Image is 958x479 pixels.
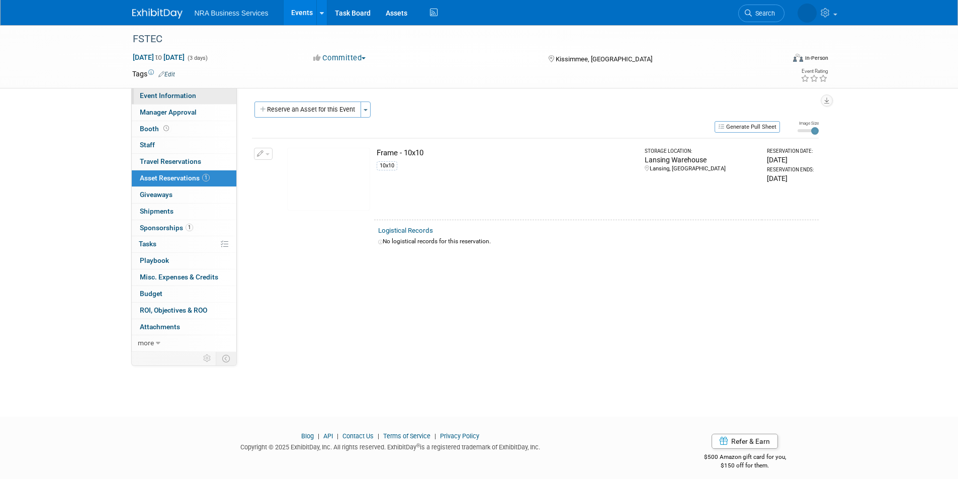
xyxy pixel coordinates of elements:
[440,432,479,440] a: Privacy Policy
[315,432,322,440] span: |
[378,237,815,246] div: No logistical records for this reservation.
[132,319,236,335] a: Attachments
[310,53,370,63] button: Committed
[140,207,173,215] span: Shipments
[132,236,236,252] a: Tasks
[132,253,236,269] a: Playbook
[132,204,236,220] a: Shipments
[801,69,828,74] div: Event Rating
[140,224,193,232] span: Sponsorships
[195,9,269,17] span: NRA Business Services
[216,352,236,365] td: Toggle Event Tabs
[202,174,210,181] span: 1
[138,339,154,347] span: more
[767,166,814,173] div: Reservation Ends:
[556,55,652,63] span: Kissimmee, [GEOGRAPHIC_DATA]
[199,352,216,365] td: Personalize Event Tab Strip
[805,54,828,62] div: In-Person
[342,432,374,440] a: Contact Us
[645,165,758,173] div: Lansing, [GEOGRAPHIC_DATA]
[129,30,769,48] div: FSTEC
[132,154,236,170] a: Travel Reservations
[767,155,814,165] div: [DATE]
[715,121,780,133] button: Generate Pull Sheet
[140,290,162,298] span: Budget
[664,461,826,470] div: $150 off for them.
[301,432,314,440] a: Blog
[377,161,397,170] div: 10x10
[140,108,197,116] span: Manager Approval
[767,173,814,183] div: [DATE]
[154,53,163,61] span: to
[132,137,236,153] a: Staff
[664,446,826,469] div: $500 Amazon gift card for you,
[416,443,420,448] sup: ®
[378,227,433,234] a: Logistical Records
[767,148,814,155] div: Reservation Date:
[712,434,778,449] a: Refer & Earn
[186,224,193,231] span: 1
[140,273,218,281] span: Misc. Expenses & Credits
[645,148,758,155] div: Storage Location:
[375,432,382,440] span: |
[132,88,236,104] a: Event Information
[645,155,758,165] div: Lansing Warehouse
[140,174,210,182] span: Asset Reservations
[132,121,236,137] a: Booth
[132,440,649,452] div: Copyright © 2025 ExhibitDay, Inc. All rights reserved. ExhibitDay is a registered trademark of Ex...
[432,432,439,440] span: |
[132,220,236,236] a: Sponsorships1
[140,141,155,149] span: Staff
[132,269,236,285] a: Misc. Expenses & Credits
[254,102,361,118] button: Reserve an Asset for this Event
[140,91,196,100] span: Event Information
[323,432,333,440] a: API
[798,120,819,126] div: Image Size
[139,240,156,248] span: Tasks
[383,432,430,440] a: Terms of Service
[132,335,236,351] a: more
[793,54,803,62] img: Format-Inperson.png
[140,256,169,264] span: Playbook
[140,323,180,331] span: Attachments
[752,10,775,17] span: Search
[140,306,207,314] span: ROI, Objectives & ROO
[798,4,817,23] img: Scott Anderson
[132,69,175,79] td: Tags
[132,303,236,319] a: ROI, Objectives & ROO
[132,286,236,302] a: Budget
[132,105,236,121] a: Manager Approval
[132,170,236,186] a: Asset Reservations1
[725,52,829,67] div: Event Format
[738,5,785,22] a: Search
[140,157,201,165] span: Travel Reservations
[187,55,208,61] span: (3 days)
[132,53,185,62] span: [DATE] [DATE]
[140,190,172,199] span: Giveaways
[161,125,171,132] span: Booth not reserved yet
[287,148,370,211] img: View Images
[158,71,175,78] a: Edit
[132,187,236,203] a: Giveaways
[140,125,171,133] span: Booth
[377,148,636,158] div: Frame - 10x10
[132,9,183,19] img: ExhibitDay
[334,432,341,440] span: |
